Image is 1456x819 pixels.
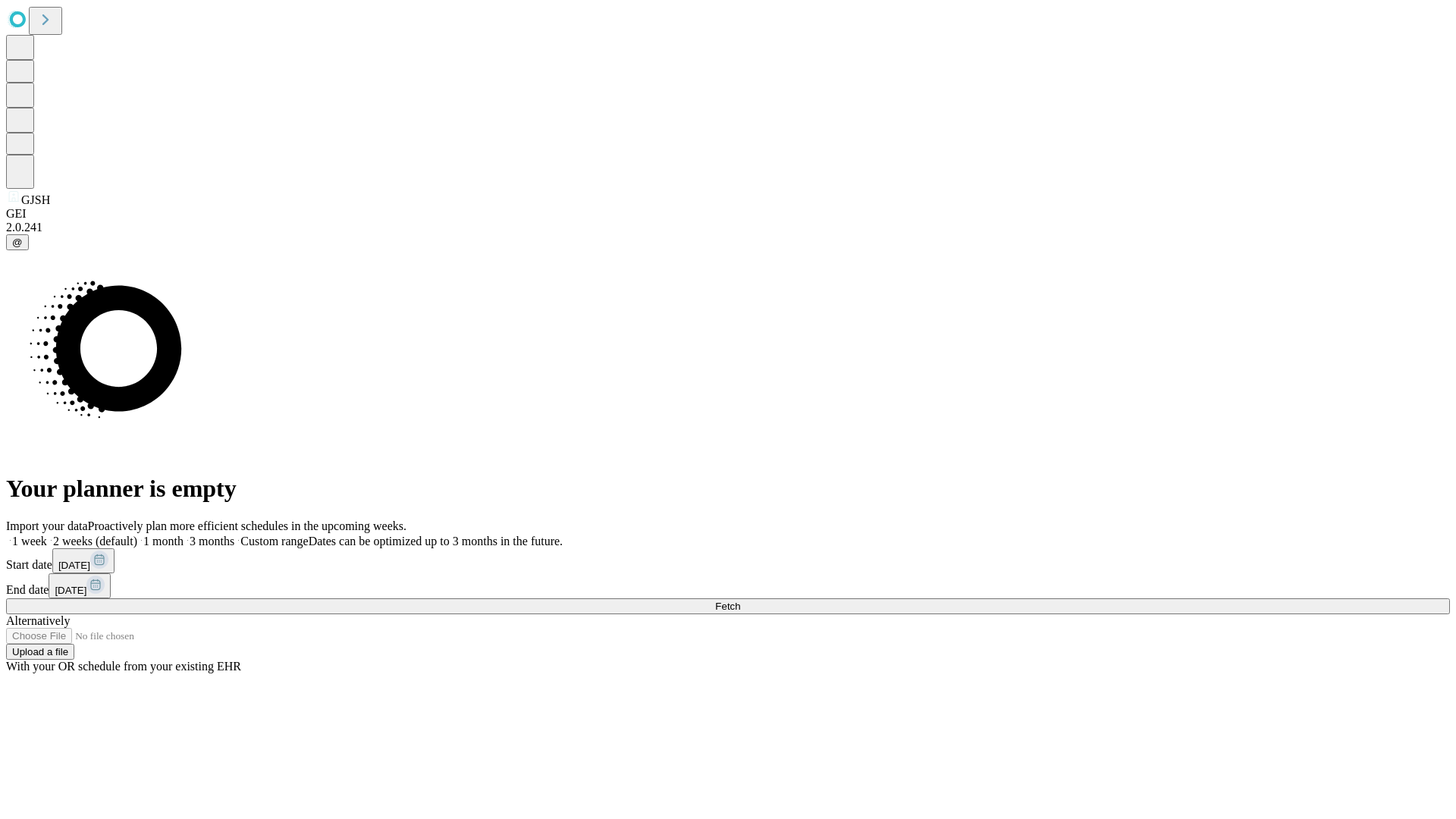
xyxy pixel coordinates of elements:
button: [DATE] [49,573,111,598]
div: 2.0.241 [6,221,1450,234]
span: 1 month [143,535,184,548]
span: 1 week [12,535,47,548]
span: Proactively plan more efficient schedules in the upcoming weeks. [88,519,406,532]
span: Dates can be optimized up to 3 months in the future. [309,535,563,548]
div: End date [6,573,1450,598]
h1: Your planner is empty [6,475,1450,503]
span: Fetch [715,601,740,612]
span: Custom range [240,535,308,548]
span: Alternatively [6,614,70,627]
span: [DATE] [58,560,90,571]
span: [DATE] [55,585,86,596]
span: GJSH [21,193,50,206]
button: [DATE] [52,548,115,573]
span: 3 months [190,535,234,548]
button: @ [6,234,29,250]
span: @ [12,237,23,248]
div: Start date [6,548,1450,573]
button: Fetch [6,598,1450,614]
span: 2 weeks (default) [53,535,137,548]
div: GEI [6,207,1450,221]
span: With your OR schedule from your existing EHR [6,660,241,673]
span: Import your data [6,519,88,532]
button: Upload a file [6,644,74,660]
